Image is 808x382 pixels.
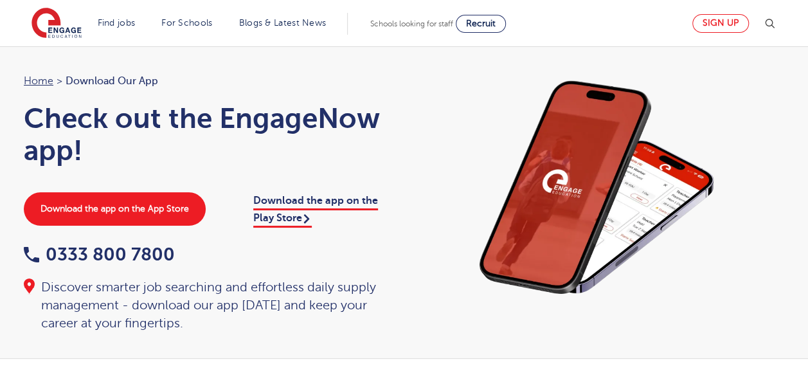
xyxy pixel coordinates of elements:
[253,195,378,227] a: Download the app on the Play Store
[24,75,53,87] a: Home
[66,73,158,89] span: Download our app
[370,19,453,28] span: Schools looking for staff
[692,14,749,33] a: Sign up
[57,75,62,87] span: >
[24,244,175,264] a: 0333 800 7800
[24,192,206,226] a: Download the app on the App Store
[456,15,506,33] a: Recruit
[239,18,327,28] a: Blogs & Latest News
[161,18,212,28] a: For Schools
[24,278,391,332] div: Discover smarter job searching and effortless daily supply management - download our app [DATE] a...
[31,8,82,40] img: Engage Education
[98,18,136,28] a: Find jobs
[466,19,496,28] span: Recruit
[24,102,391,167] h1: Check out the EngageNow app!
[24,73,391,89] nav: breadcrumb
